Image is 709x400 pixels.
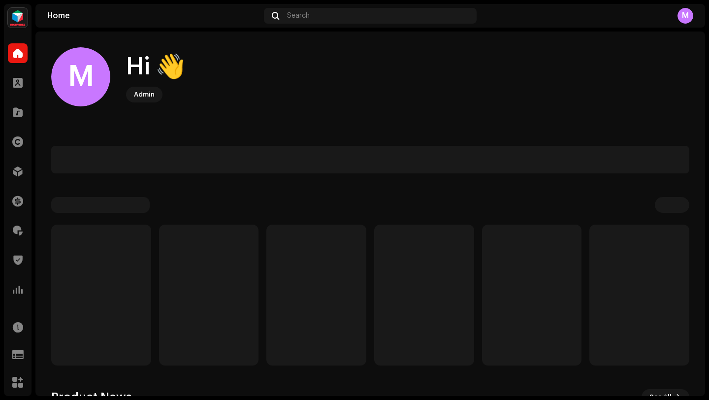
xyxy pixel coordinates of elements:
[47,12,260,20] div: Home
[8,8,28,28] img: feab3aad-9b62-475c-8caf-26f15a9573ee
[134,89,155,100] div: Admin
[677,8,693,24] div: M
[126,51,185,83] div: Hi 👋
[51,47,110,106] div: M
[287,12,310,20] span: Search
